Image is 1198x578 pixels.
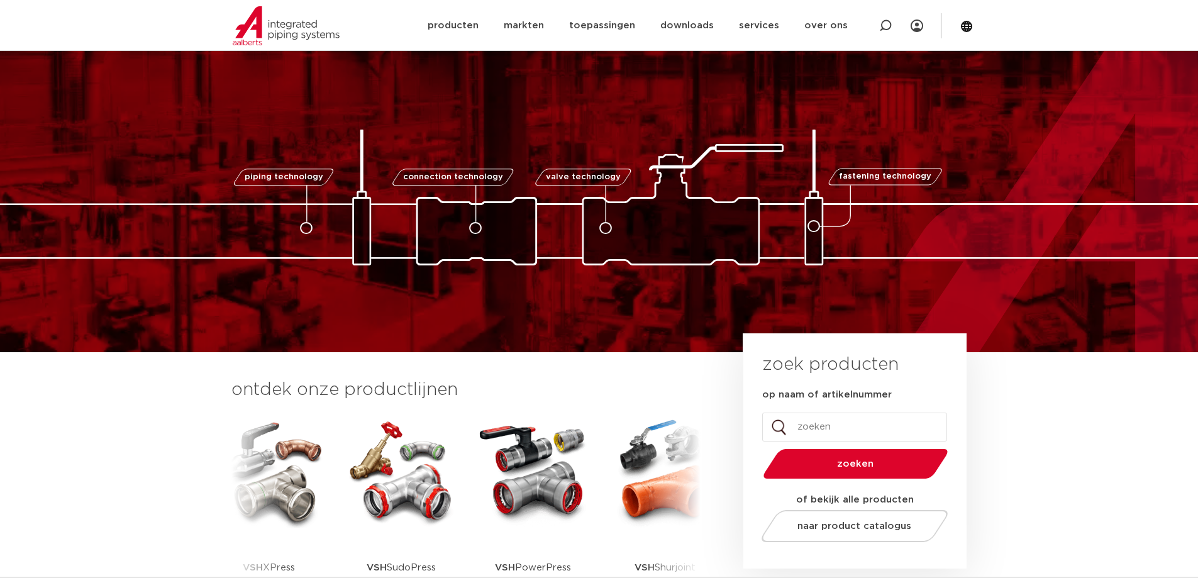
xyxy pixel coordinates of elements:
a: naar product catalogus [758,510,951,542]
strong: VSH [243,563,263,572]
input: zoeken [762,413,947,442]
h3: ontdek onze productlijnen [231,377,701,403]
span: zoeken [796,459,916,469]
button: zoeken [758,448,953,480]
span: naar product catalogus [797,521,911,531]
strong: VSH [495,563,515,572]
strong: of bekijk alle producten [796,495,914,504]
span: connection technology [402,173,502,181]
span: valve technology [546,173,621,181]
strong: VSH [367,563,387,572]
strong: VSH [635,563,655,572]
span: fastening technology [839,173,931,181]
span: piping technology [245,173,323,181]
h3: zoek producten [762,352,899,377]
label: op naam of artikelnummer [762,389,892,401]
